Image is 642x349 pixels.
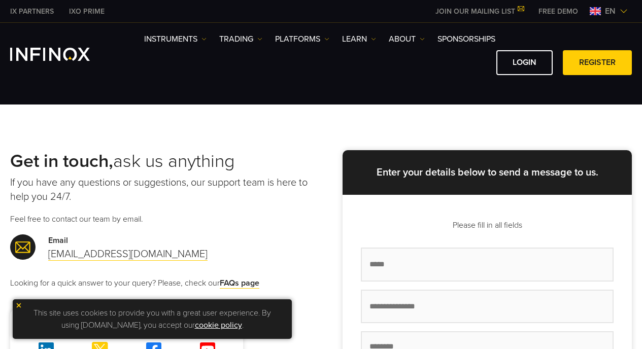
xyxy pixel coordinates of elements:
a: INFINOX Logo [10,48,114,61]
h2: ask us anything [10,150,321,172]
strong: Enter your details below to send a message to us. [377,166,598,179]
a: LOGIN [496,50,553,75]
p: If you have any questions or suggestions, our support team is here to help you 24/7. [10,176,321,204]
a: JOIN OUR MAILING LIST [428,7,531,16]
a: PLATFORMS [275,33,329,45]
a: FAQs page [220,278,259,289]
p: Feel free to contact our team by email. [10,213,321,225]
a: INFINOX [3,6,61,17]
p: Please fill in all fields [361,219,614,231]
span: en [601,5,620,17]
strong: Get in touch, [10,150,113,172]
a: [EMAIL_ADDRESS][DOMAIN_NAME] [48,248,208,261]
p: Looking for a quick answer to your query? Please, check our [10,277,321,289]
p: This site uses cookies to provide you with a great user experience. By using [DOMAIN_NAME], you a... [18,304,287,334]
a: REGISTER [563,50,632,75]
strong: Email [48,235,68,246]
a: INFINOX MENU [531,6,586,17]
a: ABOUT [389,33,425,45]
img: yellow close icon [15,302,22,309]
a: INFINOX [61,6,112,17]
a: TRADING [219,33,262,45]
a: cookie policy [195,320,242,330]
a: Learn [342,33,376,45]
a: SPONSORSHIPS [437,33,495,45]
a: Instruments [144,33,207,45]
